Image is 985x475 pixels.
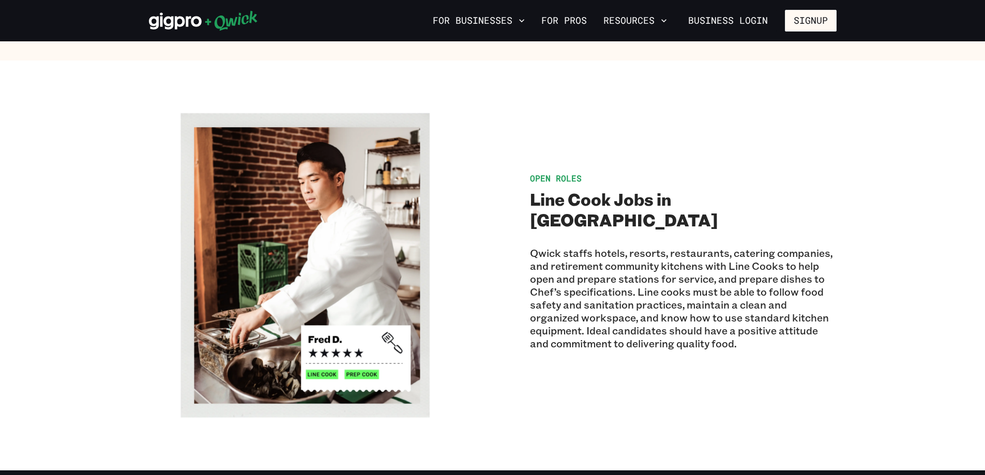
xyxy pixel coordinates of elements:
[785,10,837,32] button: Signup
[429,12,529,29] button: For Businesses
[530,173,582,183] span: Open Roles
[530,189,837,230] h2: Line Cook Jobs in [GEOGRAPHIC_DATA]
[530,247,837,350] p: Qwick staffs hotels, resorts, restaurants, catering companies, and retirement community kitchens ...
[679,10,777,32] a: Business Login
[537,12,591,29] a: For Pros
[149,112,456,419] img: Person cooking in a skillet.
[599,12,671,29] button: Resources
